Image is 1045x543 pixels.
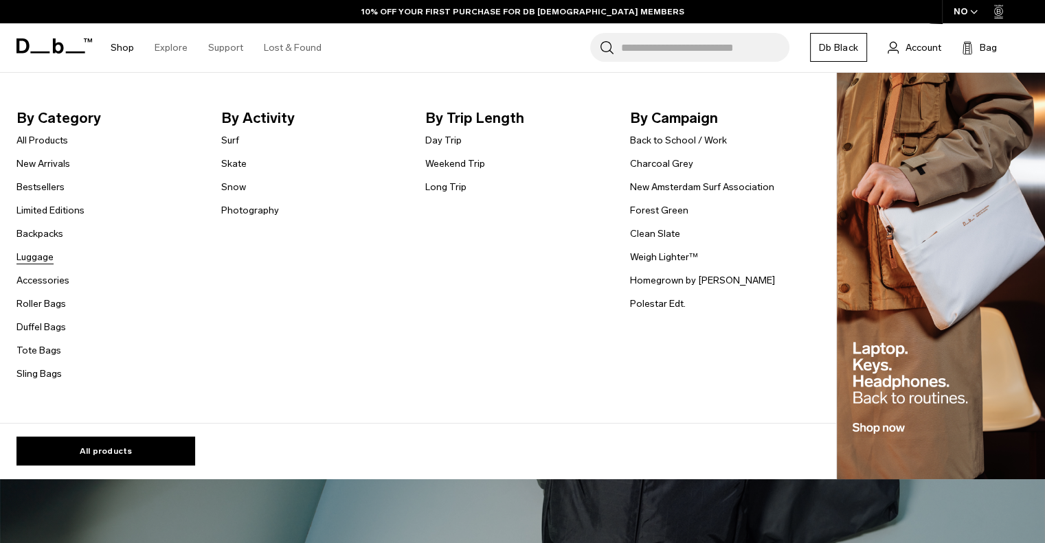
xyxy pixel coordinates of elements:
[16,157,70,171] a: New Arrivals
[16,203,85,218] a: Limited Editions
[16,273,69,288] a: Accessories
[425,180,467,194] a: Long Trip
[630,250,698,264] a: Weigh Lighter™
[361,5,684,18] a: 10% OFF YOUR FIRST PURCHASE FOR DB [DEMOGRAPHIC_DATA] MEMBERS
[221,133,239,148] a: Surf
[630,157,693,171] a: Charcoal Grey
[16,437,195,465] a: All products
[221,203,279,218] a: Photography
[630,203,688,218] a: Forest Green
[962,39,997,56] button: Bag
[16,367,62,381] a: Sling Bags
[630,273,775,288] a: Homegrown by [PERSON_NAME]
[208,23,243,72] a: Support
[16,180,65,194] a: Bestsellers
[221,157,247,171] a: Skate
[425,107,608,129] span: By Trip Length
[111,23,134,72] a: Shop
[810,33,867,62] a: Db Black
[16,107,199,129] span: By Category
[16,227,63,241] a: Backpacks
[16,297,66,311] a: Roller Bags
[630,227,680,241] a: Clean Slate
[16,343,61,358] a: Tote Bags
[221,107,404,129] span: By Activity
[16,320,66,334] a: Duffel Bags
[264,23,322,72] a: Lost & Found
[16,133,68,148] a: All Products
[888,39,941,56] a: Account
[630,297,686,311] a: Polestar Edt.
[630,133,727,148] a: Back to School / Work
[16,250,54,264] a: Luggage
[221,180,246,194] a: Snow
[980,41,997,55] span: Bag
[630,107,813,129] span: By Campaign
[425,157,485,171] a: Weekend Trip
[906,41,941,55] span: Account
[100,23,332,72] nav: Main Navigation
[837,73,1045,480] img: Db
[155,23,188,72] a: Explore
[630,180,774,194] a: New Amsterdam Surf Association
[425,133,462,148] a: Day Trip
